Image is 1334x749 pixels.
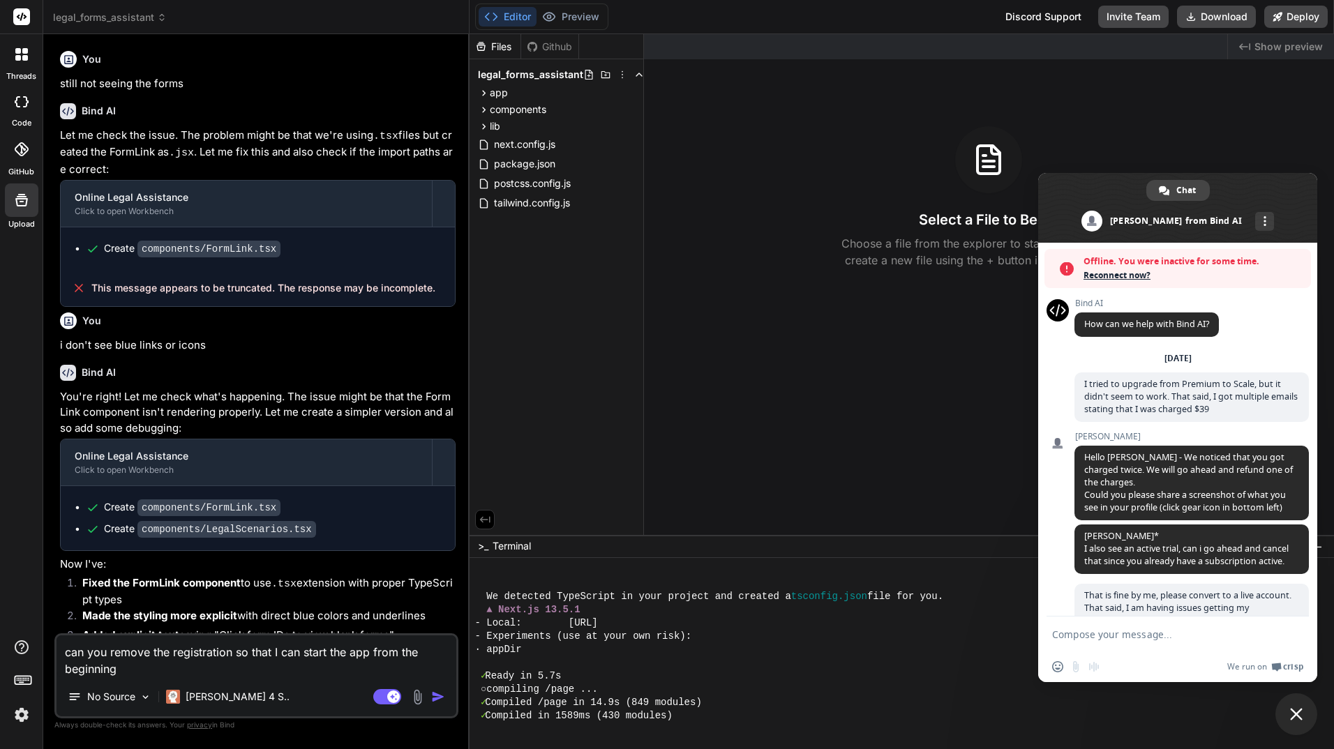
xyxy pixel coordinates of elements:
[1164,354,1192,363] div: [DATE]
[60,557,456,573] p: Now I've:
[71,628,456,647] li: saying "Click form IDs to view blank forms"
[137,521,316,538] code: components/LegalScenarios.tsx
[1084,378,1298,415] span: I tried to upgrade from Premium to Scale, but it didn't seem to work. That said, I got multiple e...
[53,10,167,24] span: legal_forms_assistant
[104,241,280,256] div: Create
[82,628,179,642] strong: Added explicit text
[1315,539,1323,553] span: −
[1098,6,1169,28] button: Invite Team
[1275,693,1317,735] div: Close chat
[470,40,520,54] div: Files
[537,7,605,27] button: Preview
[1052,628,1273,641] textarea: Compose your message...
[919,210,1058,229] h3: Select a File to Begin
[104,522,316,536] div: Create
[6,70,36,82] label: threads
[54,718,458,732] p: Always double-check its answers. Your in Bind
[490,119,500,133] span: lib
[60,338,456,354] p: i don't see blue links or icons
[1084,268,1304,282] span: Reconnect now?
[186,690,290,704] p: [PERSON_NAME] 4 S..
[71,608,456,628] li: with direct blue colors and underlines
[1227,661,1303,672] a: We run onCrisp
[169,147,194,159] code: .jsx
[104,500,280,515] div: Create
[486,683,597,696] span: compiling /page ...
[493,175,572,192] span: postcss.config.js
[410,689,426,705] img: attachment
[75,449,418,463] div: Online Legal Assistance
[8,166,34,178] label: GitHub
[486,603,580,616] span: ▲ Next.js 13.5.1
[75,206,418,217] div: Click to open Workbench
[478,68,583,82] span: legal_forms_assistant
[87,690,135,704] p: No Source
[490,103,546,116] span: components
[61,439,432,485] button: Online Legal AssistanceClick to open Workbench
[373,130,398,142] code: .tsx
[1227,661,1267,672] span: We run on
[1312,535,1326,557] button: −
[137,499,280,516] code: components/FormLink.tsx
[271,578,297,590] code: .tsx
[61,181,432,227] button: Online Legal AssistanceClick to open Workbench
[71,575,456,608] li: to use extension with proper TypeScript types
[82,576,241,589] strong: Fixed the FormLink component
[485,669,561,683] span: Ready in 5.7s
[493,136,557,153] span: next.config.js
[1084,589,1293,639] span: That is fine by me, please convert to a live account. That said, I am having issues getting my [P...
[481,696,485,709] span: ✓
[75,190,418,204] div: Online Legal Assistance
[91,281,435,295] span: This message appears to be truncated. The response may be incomplete.
[431,690,445,704] img: icon
[1074,432,1309,441] span: [PERSON_NAME]
[82,365,116,379] h6: Bind AI
[1176,180,1196,201] span: Chat
[1084,451,1293,513] span: Hello [PERSON_NAME] - We noticed that you got charged twice. We will go ahead and refund one of t...
[481,683,486,696] span: ○
[493,195,571,211] span: tailwind.config.js
[481,709,485,722] span: ✓
[1264,6,1328,28] button: Deploy
[140,691,151,703] img: Pick Models
[82,52,101,66] h6: You
[1254,40,1323,54] span: Show preview
[1146,180,1210,201] div: Chat
[137,241,280,257] code: components/FormLink.tsx
[57,635,456,677] textarea: can you remove the registration so that I can start the app from the beginning
[479,7,537,27] button: Editor
[1283,661,1303,672] span: Crisp
[1084,255,1304,268] span: Offline. You were inactive for some time.
[60,76,456,92] p: still not seeing the forms
[10,703,33,727] img: settings
[187,720,212,729] span: privacy
[1084,530,1289,567] span: [PERSON_NAME]* I also see an active trial, can i go ahead and cancel that since you already have ...
[997,6,1090,28] div: Discord Support
[475,616,598,630] span: - Local: [URL]
[475,630,692,643] span: - Experiments (use at your own risk):
[166,690,180,704] img: Claude 4 Sonnet
[1052,661,1063,672] span: Insert an emoji
[60,128,456,178] p: Let me check the issue. The problem might be that we're using files but created the FormLink as ....
[1084,318,1209,330] span: How can we help with Bind AI?
[493,539,531,553] span: Terminal
[521,40,578,54] div: Github
[832,235,1145,268] p: Choose a file from the explorer to start editing. You can create a new file using the + button in...
[1177,6,1256,28] button: Download
[791,590,867,603] span: tsconfig.json
[485,709,673,722] span: Compiled in 1589ms (430 modules)
[867,590,943,603] span: file for you.
[82,314,101,328] h6: You
[1074,298,1219,308] span: Bind AI
[485,696,702,709] span: Compiled /page in 14.9s (849 modules)
[478,539,488,553] span: >_
[82,609,237,622] strong: Made the styling more explicit
[490,86,508,100] span: app
[486,590,790,603] span: We detected TypeScript in your project and created a
[75,464,418,476] div: Click to open Workbench
[475,643,522,656] span: · appDir
[12,117,31,129] label: code
[481,669,485,683] span: ✓
[8,218,35,230] label: Upload
[60,389,456,437] p: You're right! Let me check what's happening. The issue might be that the FormLink component isn't...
